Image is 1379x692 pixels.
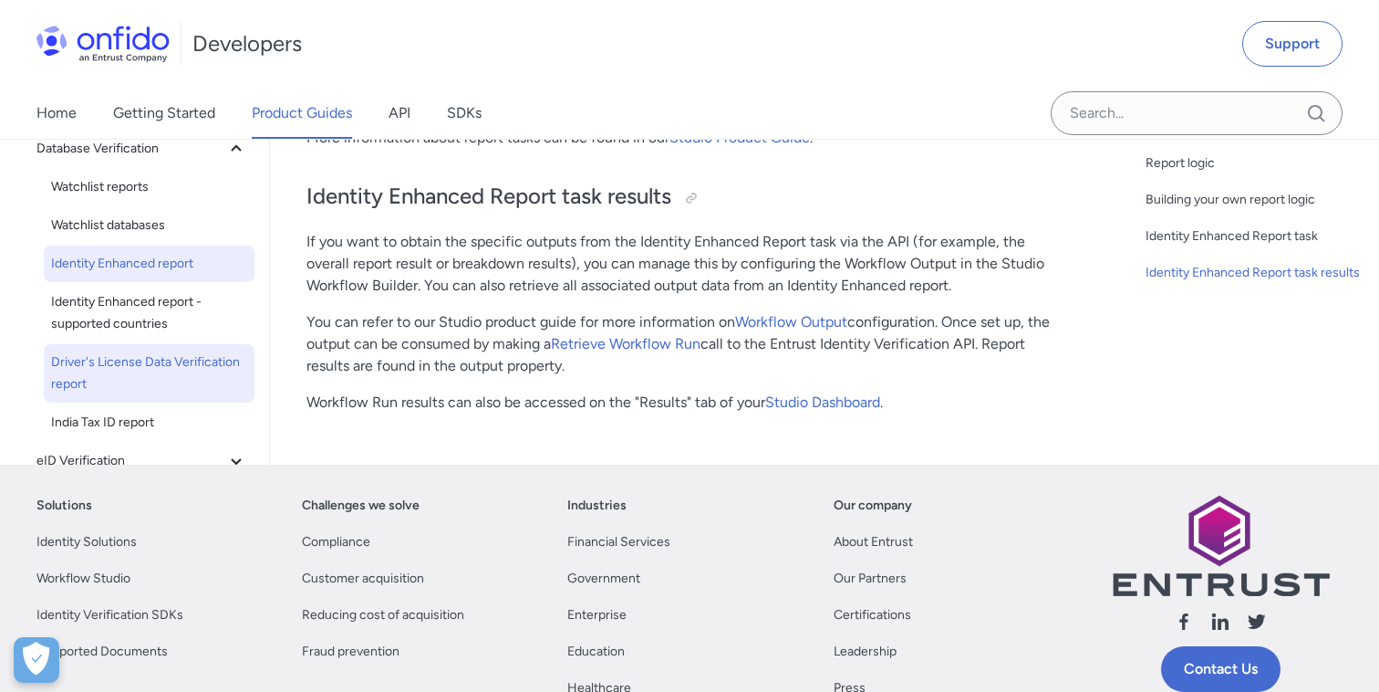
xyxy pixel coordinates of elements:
[551,335,700,352] a: Retrieve Workflow Run
[302,641,399,663] a: Fraud prevention
[302,531,370,553] a: Compliance
[44,344,254,403] a: Driver's License Data Verification report
[113,88,215,139] a: Getting Started
[252,88,352,139] a: Product Guides
[36,604,183,626] a: Identity Verification SDKs
[834,604,911,626] a: Certifications
[1173,611,1195,639] a: Follow us facebook
[29,131,254,167] button: Database Verification
[302,568,424,590] a: Customer acquisition
[1246,611,1268,633] svg: Follow us X (Twitter)
[44,246,254,282] a: Identity Enhanced report
[1146,152,1364,174] a: Report logic
[1173,611,1195,633] svg: Follow us facebook
[567,604,627,626] a: Enterprise
[1242,21,1343,67] a: Support
[1051,91,1343,135] input: Onfido search input field
[1246,611,1268,639] a: Follow us X (Twitter)
[567,495,627,517] a: Industries
[14,637,59,683] div: Cookie Preferences
[44,284,254,342] a: Identity Enhanced report - supported countries
[192,29,302,58] h1: Developers
[14,637,59,683] button: Open Preferences
[834,531,913,553] a: About Entrust
[834,495,912,517] a: Our company
[1111,495,1330,596] img: Entrust logo
[306,231,1069,297] p: If you want to obtain the specific outputs from the Identity Enhanced Report task via the API (fo...
[765,393,880,411] a: Studio Dashboard
[51,215,247,236] span: Watchlist databases
[36,495,92,517] a: Solutions
[302,495,420,517] a: Challenges we solve
[1146,225,1364,247] a: Identity Enhanced Report task
[51,253,247,275] span: Identity Enhanced report
[44,207,254,244] a: Watchlist databases
[567,568,640,590] a: Government
[51,412,247,434] span: India Tax ID report
[44,404,254,441] a: India Tax ID report
[1209,611,1231,633] svg: Follow us linkedin
[36,531,137,553] a: Identity Solutions
[1146,189,1364,211] a: Building your own report logic
[306,182,1069,213] h2: Identity Enhanced Report task results
[51,291,247,335] span: Identity Enhanced report - supported countries
[735,313,847,330] a: Workflow Output
[29,443,254,479] button: eID Verification
[36,450,225,472] span: eID Verification
[51,351,247,395] span: Driver's License Data Verification report
[36,641,168,663] a: Supported Documents
[36,138,225,160] span: Database Verification
[36,568,130,590] a: Workflow Studio
[51,176,247,198] span: Watchlist reports
[1209,611,1231,639] a: Follow us linkedin
[36,26,170,62] img: Onfido Logo
[306,311,1069,377] p: You can refer to our Studio product guide for more information on configuration. Once set up, the...
[302,604,464,626] a: Reducing cost of acquisition
[44,169,254,205] a: Watchlist reports
[567,531,670,553] a: Financial Services
[1161,646,1280,692] a: Contact Us
[567,641,625,663] a: Education
[306,392,1069,414] p: Workflow Run results can also be accessed on the "Results" tab of your .
[36,88,77,139] a: Home
[447,88,482,139] a: SDKs
[834,568,907,590] a: Our Partners
[389,88,410,139] a: API
[1146,262,1364,284] a: Identity Enhanced Report task results
[834,641,897,663] a: Leadership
